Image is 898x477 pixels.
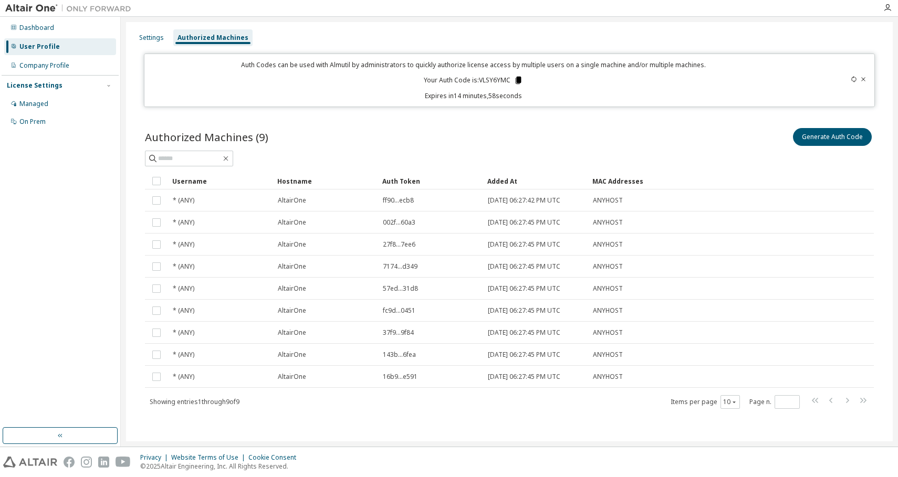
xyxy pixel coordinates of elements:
[277,173,374,189] div: Hostname
[593,306,623,315] span: ANYHOST
[593,196,623,205] span: ANYHOST
[487,173,584,189] div: Added At
[7,81,62,90] div: License Settings
[173,306,194,315] span: * (ANY)
[173,373,194,381] span: * (ANY)
[383,218,415,227] span: 002f...60a3
[278,284,306,293] span: AltairOne
[278,373,306,381] span: AltairOne
[749,395,800,409] span: Page n.
[172,173,269,189] div: Username
[592,173,758,189] div: MAC Addresses
[278,306,306,315] span: AltairOne
[173,240,194,249] span: * (ANY)
[382,173,479,189] div: Auth Token
[488,218,560,227] span: [DATE] 06:27:45 PM UTC
[488,196,560,205] span: [DATE] 06:27:42 PM UTC
[383,240,415,249] span: 27f8...7ee6
[64,457,75,468] img: facebook.svg
[383,196,414,205] span: ff90...ecb8
[116,457,131,468] img: youtube.svg
[488,240,560,249] span: [DATE] 06:27:45 PM UTC
[593,328,623,337] span: ANYHOST
[139,34,164,42] div: Settings
[793,128,872,146] button: Generate Auth Code
[383,284,418,293] span: 57ed...31d8
[383,328,414,337] span: 37f9...9f84
[171,453,248,462] div: Website Terms of Use
[278,196,306,205] span: AltairOne
[81,457,92,468] img: instagram.svg
[488,351,560,359] span: [DATE] 06:27:45 PM UTC
[278,240,306,249] span: AltairOne
[424,76,523,85] p: Your Auth Code is: VLSY6YMC
[173,284,194,293] span: * (ANY)
[5,3,137,14] img: Altair One
[98,457,109,468] img: linkedin.svg
[488,328,560,337] span: [DATE] 06:27:45 PM UTC
[723,398,737,406] button: 10
[593,351,623,359] span: ANYHOST
[19,24,54,32] div: Dashboard
[593,373,623,381] span: ANYHOST
[593,262,623,271] span: ANYHOST
[151,91,797,100] p: Expires in 14 minutes, 58 seconds
[278,218,306,227] span: AltairOne
[19,61,69,70] div: Company Profile
[3,457,57,468] img: altair_logo.svg
[278,262,306,271] span: AltairOne
[671,395,740,409] span: Items per page
[19,118,46,126] div: On Prem
[151,60,797,69] p: Auth Codes can be used with Almutil by administrators to quickly authorize license access by mult...
[488,373,560,381] span: [DATE] 06:27:45 PM UTC
[383,262,417,271] span: 7174...d349
[173,351,194,359] span: * (ANY)
[488,262,560,271] span: [DATE] 06:27:45 PM UTC
[593,218,623,227] span: ANYHOST
[383,306,415,315] span: fc9d...0451
[140,453,171,462] div: Privacy
[173,328,194,337] span: * (ANY)
[488,306,560,315] span: [DATE] 06:27:45 PM UTC
[383,373,417,381] span: 16b9...e591
[278,351,306,359] span: AltairOne
[150,397,239,406] span: Showing entries 1 through 9 of 9
[173,196,194,205] span: * (ANY)
[593,284,623,293] span: ANYHOST
[488,284,560,293] span: [DATE] 06:27:45 PM UTC
[278,328,306,337] span: AltairOne
[19,100,48,108] div: Managed
[173,218,194,227] span: * (ANY)
[593,240,623,249] span: ANYHOST
[383,351,416,359] span: 143b...6fea
[145,130,268,144] span: Authorized Machines (9)
[248,453,302,462] div: Cookie Consent
[177,34,248,42] div: Authorized Machines
[173,262,194,271] span: * (ANY)
[140,462,302,471] p: © 2025 Altair Engineering, Inc. All Rights Reserved.
[19,43,60,51] div: User Profile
